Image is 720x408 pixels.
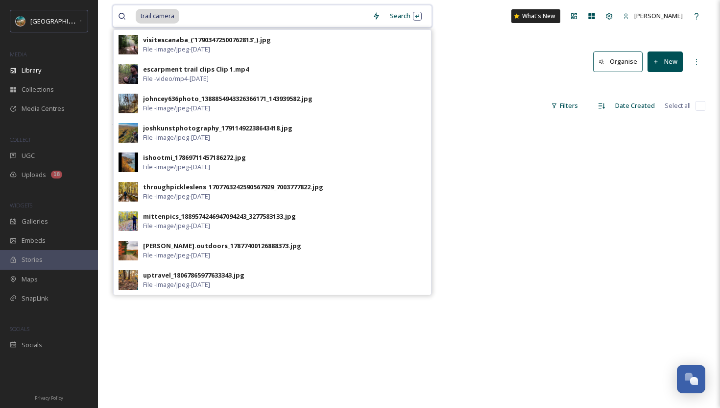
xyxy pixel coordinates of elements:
[22,236,46,245] span: Embeds
[593,51,643,72] button: Organise
[22,66,41,75] span: Library
[511,9,560,23] a: What's New
[35,395,63,401] span: Privacy Policy
[143,133,210,142] span: File - image/jpeg - [DATE]
[143,251,210,260] span: File - image/jpeg - [DATE]
[119,270,138,290] img: 8551ab73-3ee2-42bb-b004-5cc3c67d4ee8.jpg
[10,51,27,58] span: MEDIA
[618,6,688,25] a: [PERSON_NAME]
[143,182,323,192] div: throughpickleslens_1707763242590567929_7003777822.jpg
[10,202,32,209] span: WIDGETS
[119,35,138,54] img: 7cbace83-3e0b-4642-b7f6-6e7e927bb93c.jpg
[119,211,138,231] img: d33e129d-7eac-4054-9d62-3d8e802d8462.jpg
[22,217,48,226] span: Galleries
[648,51,683,72] button: New
[143,241,301,251] div: [PERSON_NAME].outdoors_17877400126888373.jpg
[10,136,31,143] span: COLLECT
[610,96,660,115] div: Date Created
[22,104,65,113] span: Media Centres
[143,221,210,230] span: File - image/jpeg - [DATE]
[119,241,138,260] img: d6c3ef17-5f29-4cd4-aec9-7b89c0213c50.jpg
[22,294,48,303] span: SnapLink
[22,275,38,284] span: Maps
[143,74,209,83] span: File - video/mp4 - [DATE]
[136,9,179,23] span: trail camera
[634,11,683,20] span: [PERSON_NAME]
[546,96,583,115] div: Filters
[16,16,25,26] img: Snapsea%20Profile.jpg
[10,325,29,332] span: SOCIALS
[677,365,705,393] button: Open Chat
[143,271,244,280] div: uptravel_18067865977633343.jpg
[143,153,246,162] div: ishootmi_17869711457186272.jpg
[143,65,249,74] div: escarpment trail clips Clip 1.mp4
[143,124,292,133] div: joshkunstphotography_17911492238643418.jpg
[593,51,648,72] a: Organise
[143,35,271,45] div: visitescanaba_('17903472500762813',).jpg
[143,192,210,201] span: File - image/jpeg - [DATE]
[119,182,138,202] img: 5e1eed6a-4c7a-4f0f-bf90-35fb5471ada4.jpg
[143,212,296,221] div: mittenpics_1889574246947094243_3277583133.jpg
[22,170,46,179] span: Uploads
[385,6,427,25] div: Search
[119,64,138,84] img: a15bd051-d3ab-4ea6-9530-2bc3d341628a.jpg
[119,123,138,143] img: 4c4e8e3a-69c9-4799-9ddd-b32148a088ba.jpg
[665,101,691,110] span: Select all
[119,153,138,172] img: 7305c998-f29c-444a-a309-b3dac269fab6.jpg
[30,16,126,25] span: [GEOGRAPHIC_DATA][US_STATE]
[143,162,210,172] span: File - image/jpeg - [DATE]
[22,255,43,264] span: Stories
[113,101,129,110] span: 0 file s
[143,280,210,289] span: File - image/jpeg - [DATE]
[22,151,35,160] span: UGC
[143,45,210,54] span: File - image/jpeg - [DATE]
[35,391,63,403] a: Privacy Policy
[113,122,178,130] span: There is nothing here.
[143,103,210,113] span: File - image/jpeg - [DATE]
[119,94,138,113] img: 5eb74a23-bd75-43b4-bae7-ea97b8b28cae.jpg
[22,85,54,94] span: Collections
[22,340,42,350] span: Socials
[51,171,62,178] div: 18
[143,94,312,103] div: johncey636photo_1388854943326366171_143939582.jpg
